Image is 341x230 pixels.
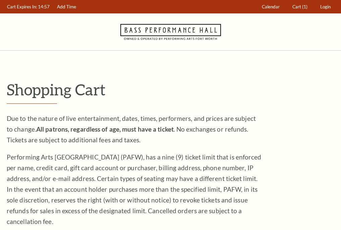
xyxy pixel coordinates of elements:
[7,4,37,9] span: Cart Expires In:
[289,0,311,13] a: Cart (1)
[262,4,280,9] span: Calendar
[38,4,50,9] span: 14:57
[7,152,262,227] p: Performing Arts [GEOGRAPHIC_DATA] (PAFW), has a nine (9) ticket limit that is enforced per name, ...
[54,0,79,13] a: Add Time
[317,0,334,13] a: Login
[292,4,301,9] span: Cart
[302,4,307,9] span: (1)
[320,4,331,9] span: Login
[7,114,256,144] span: Due to the nature of live entertainment, dates, times, performers, and prices are subject to chan...
[259,0,283,13] a: Calendar
[7,81,334,98] p: Shopping Cart
[36,125,174,133] strong: All patrons, regardless of age, must have a ticket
